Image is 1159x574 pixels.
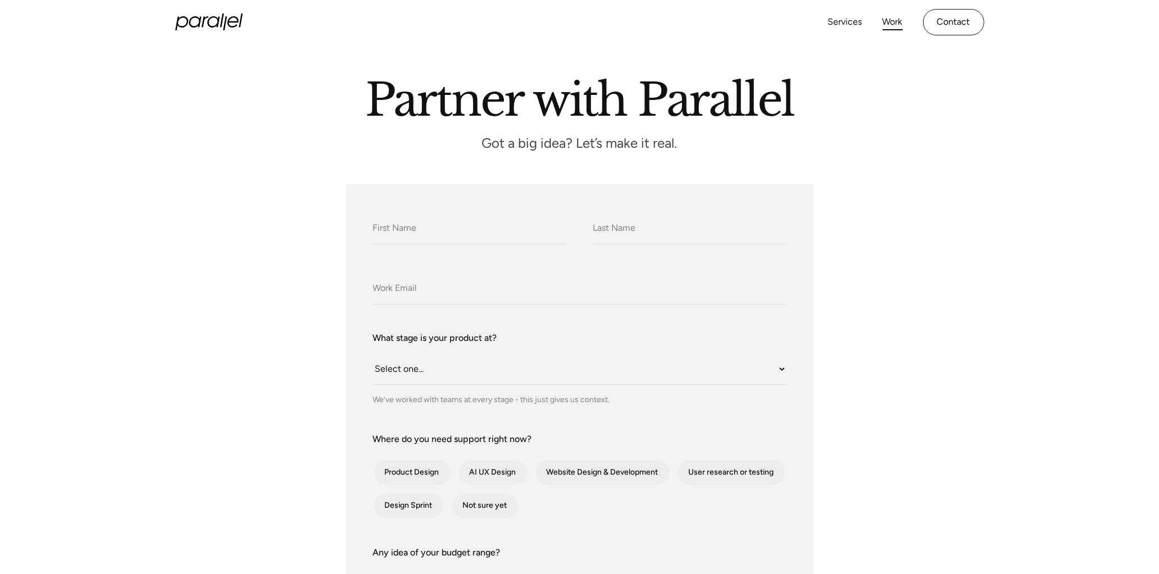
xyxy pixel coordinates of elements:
h2: Partner with Parallel [260,78,900,116]
p: Got a big idea? Let’s make it real. [327,139,833,148]
input: First Name [373,213,566,244]
a: Work [883,14,903,30]
label: Any idea of your budget range? [373,546,787,559]
a: Contact [923,9,984,35]
div: We’ve worked with teams at every stage - this just gives us context. [373,394,787,406]
input: Last Name [593,213,787,244]
input: Work Email [373,274,787,304]
a: Services [828,14,862,30]
label: What stage is your product at? [373,331,787,345]
label: Where do you need support right now? [373,432,787,446]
